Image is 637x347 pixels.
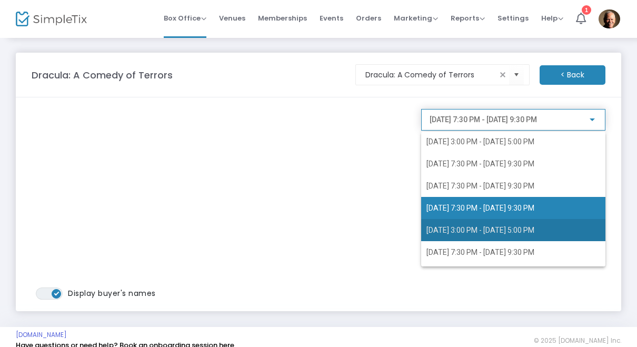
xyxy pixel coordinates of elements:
span: [DATE] 7:30 PM - [DATE] 9:30 PM [426,160,534,168]
span: [DATE] 3:00 PM - [DATE] 5:00 PM [426,137,534,146]
span: [DATE] 3:00 PM - [DATE] 5:00 PM [426,226,534,234]
span: [DATE] 7:30 PM - [DATE] 9:30 PM [426,204,534,212]
span: [DATE] 7:30 PM - [DATE] 9:30 PM [426,182,534,190]
span: [DATE] 7:30 PM - [DATE] 9:30 PM [426,248,534,256]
